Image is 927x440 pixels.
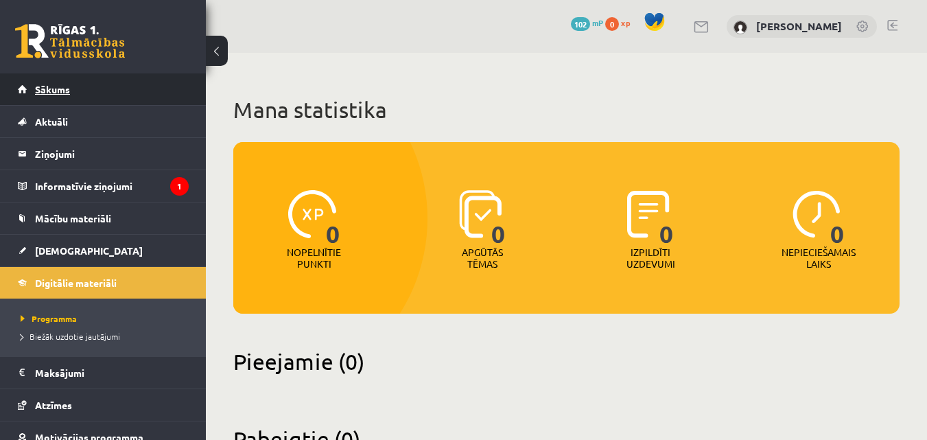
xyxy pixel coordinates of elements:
span: Digitālie materiāli [35,277,117,289]
a: Aktuāli [18,106,189,137]
span: 0 [605,17,619,31]
a: Programma [21,312,192,325]
span: [DEMOGRAPHIC_DATA] [35,244,143,257]
span: Biežāk uzdotie jautājumi [21,331,120,342]
legend: Informatīvie ziņojumi [35,170,189,202]
a: Ziņojumi [18,138,189,170]
a: Mācību materiāli [18,202,189,234]
p: Apgūtās tēmas [456,246,509,270]
a: Biežāk uzdotie jautājumi [21,330,192,343]
span: Programma [21,313,77,324]
p: Izpildīti uzdevumi [624,246,677,270]
a: Informatīvie ziņojumi1 [18,170,189,202]
p: Nepieciešamais laiks [782,246,856,270]
span: 102 [571,17,590,31]
a: Rīgas 1. Tālmācības vidusskola [15,24,125,58]
a: Atzīmes [18,389,189,421]
legend: Ziņojumi [35,138,189,170]
a: Digitālie materiāli [18,267,189,299]
span: 0 [659,190,674,246]
img: icon-clock-7be60019b62300814b6bd22b8e044499b485619524d84068768e800edab66f18.svg [793,190,841,238]
span: Aktuāli [35,115,68,128]
a: 102 mP [571,17,603,28]
legend: Maksājumi [35,357,189,389]
a: [PERSON_NAME] [756,19,842,33]
span: 0 [491,190,506,246]
a: 0 xp [605,17,637,28]
h2: Pieejamie (0) [233,348,900,375]
img: icon-completed-tasks-ad58ae20a441b2904462921112bc710f1caf180af7a3daa7317a5a94f2d26646.svg [627,190,670,238]
h1: Mana statistika [233,96,900,124]
p: Nopelnītie punkti [287,246,341,270]
span: mP [592,17,603,28]
img: icon-learned-topics-4a711ccc23c960034f471b6e78daf4a3bad4a20eaf4de84257b87e66633f6470.svg [459,190,502,238]
span: Sākums [35,83,70,95]
span: xp [621,17,630,28]
img: Terēze Remese [734,21,747,34]
span: Mācību materiāli [35,212,111,224]
span: 0 [326,190,340,246]
a: Sākums [18,73,189,105]
span: Atzīmes [35,399,72,411]
span: 0 [830,190,845,246]
a: [DEMOGRAPHIC_DATA] [18,235,189,266]
img: icon-xp-0682a9bc20223a9ccc6f5883a126b849a74cddfe5390d2b41b4391c66f2066e7.svg [288,190,336,238]
a: Maksājumi [18,357,189,389]
i: 1 [170,177,189,196]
